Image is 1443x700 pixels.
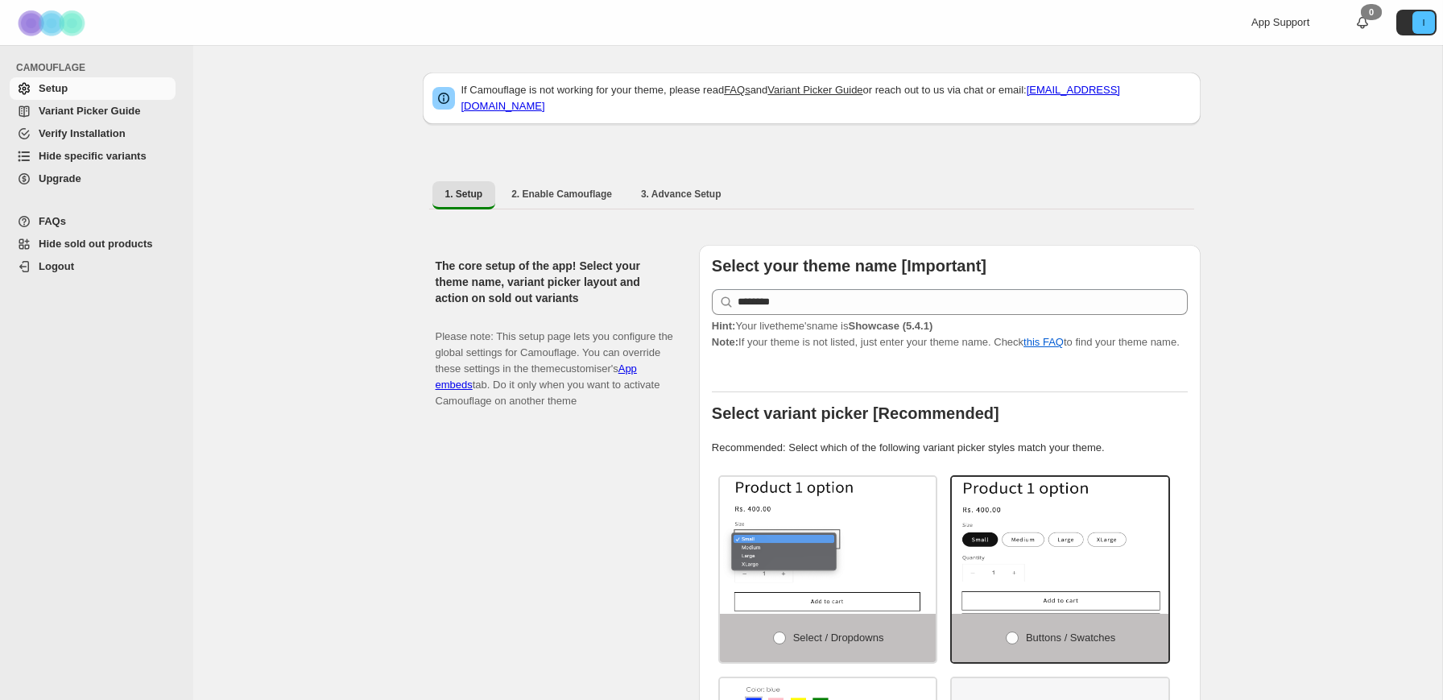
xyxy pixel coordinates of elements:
[10,210,176,233] a: FAQs
[39,82,68,94] span: Setup
[10,100,176,122] a: Variant Picker Guide
[1396,10,1437,35] button: Avatar with initials I
[848,320,932,332] strong: Showcase (5.4.1)
[436,313,673,409] p: Please note: This setup page lets you configure the global settings for Camouflage. You can overr...
[724,84,750,96] a: FAQs
[445,188,483,201] span: 1. Setup
[436,258,673,306] h2: The core setup of the app! Select your theme name, variant picker layout and action on sold out v...
[712,320,736,332] strong: Hint:
[39,127,126,139] span: Verify Installation
[10,122,176,145] a: Verify Installation
[10,168,176,190] a: Upgrade
[39,105,140,117] span: Variant Picker Guide
[461,82,1191,114] p: If Camouflage is not working for your theme, please read and or reach out to us via chat or email:
[10,77,176,100] a: Setup
[39,150,147,162] span: Hide specific variants
[712,440,1188,456] p: Recommended: Select which of the following variant picker styles match your theme.
[712,320,932,332] span: Your live theme's name is
[712,336,738,348] strong: Note:
[1023,336,1064,348] a: this FAQ
[511,188,612,201] span: 2. Enable Camouflage
[952,477,1168,614] img: Buttons / Swatches
[1412,11,1435,34] span: Avatar with initials I
[767,84,862,96] a: Variant Picker Guide
[712,257,986,275] b: Select your theme name [Important]
[39,238,153,250] span: Hide sold out products
[1361,4,1382,20] div: 0
[10,233,176,255] a: Hide sold out products
[39,172,81,184] span: Upgrade
[641,188,721,201] span: 3. Advance Setup
[39,215,66,227] span: FAQs
[10,255,176,278] a: Logout
[793,632,884,644] span: Select / Dropdowns
[712,404,999,422] b: Select variant picker [Recommended]
[16,61,182,74] span: CAMOUFLAGE
[13,1,93,45] img: Camouflage
[712,318,1188,350] p: If your theme is not listed, just enter your theme name. Check to find your theme name.
[1354,14,1371,31] a: 0
[39,260,74,272] span: Logout
[1422,18,1424,27] text: I
[720,477,937,614] img: Select / Dropdowns
[1026,632,1115,644] span: Buttons / Swatches
[1251,16,1309,28] span: App Support
[10,145,176,168] a: Hide specific variants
